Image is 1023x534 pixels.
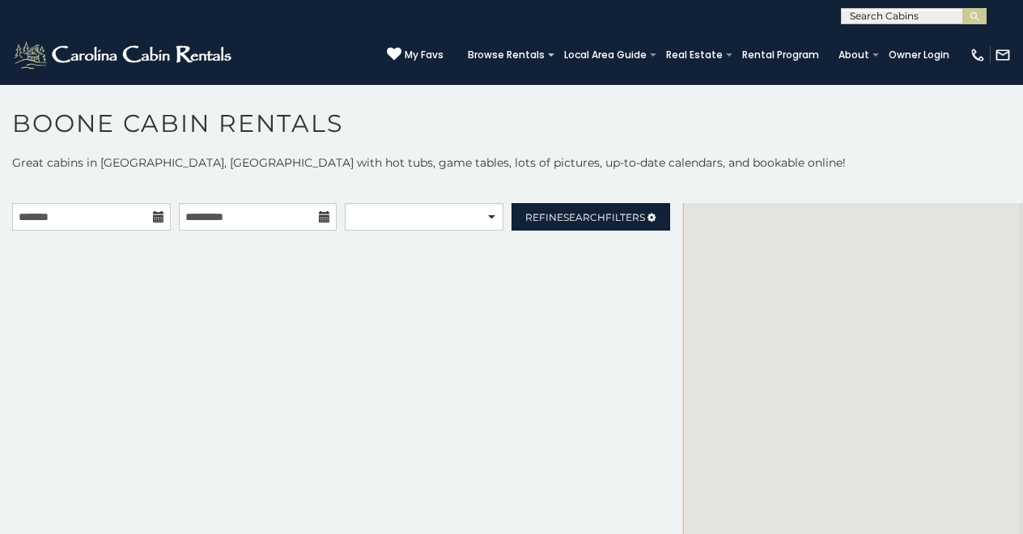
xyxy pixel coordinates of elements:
[525,211,645,223] span: Refine Filters
[460,44,553,66] a: Browse Rentals
[556,44,655,66] a: Local Area Guide
[995,47,1011,63] img: mail-regular-white.png
[12,39,236,71] img: White-1-2.png
[658,44,731,66] a: Real Estate
[563,211,605,223] span: Search
[970,47,986,63] img: phone-regular-white.png
[511,203,670,231] a: RefineSearchFilters
[387,47,444,63] a: My Favs
[830,44,877,66] a: About
[734,44,827,66] a: Rental Program
[405,48,444,62] span: My Favs
[881,44,957,66] a: Owner Login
